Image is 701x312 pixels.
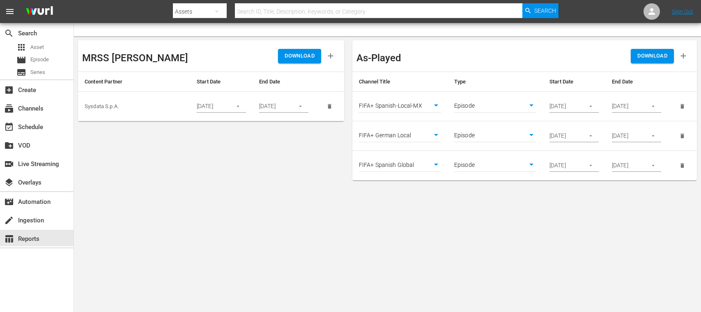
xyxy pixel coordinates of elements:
th: Content Partner [78,72,190,92]
span: Schedule [4,122,14,132]
div: Episode [454,130,536,142]
h3: MRSS [PERSON_NAME] [82,53,188,63]
span: Overlays [4,178,14,187]
span: Reports [4,234,14,244]
button: delete [674,98,690,114]
span: Episode [30,55,49,64]
span: Ingestion [4,215,14,225]
th: Start Date [543,72,605,92]
div: FIFA+ Spanish-Local-MX [359,100,441,113]
div: Episode [454,100,536,113]
th: End Date [605,72,668,92]
div: FIFA+ Spanish Global [359,159,441,172]
span: Asset [16,42,26,52]
span: Series [16,67,26,77]
span: Search [534,3,556,18]
span: Asset [30,43,44,51]
div: FIFA+ German Local [359,130,441,142]
span: Create [4,85,14,95]
th: Channel Title [352,72,448,92]
img: ans4CAIJ8jUAAAAAAAAAAAAAAAAAAAAAAAAgQb4GAAAAAAAAAAAAAAAAAAAAAAAAJMjXAAAAAAAAAAAAAAAAAAAAAAAAgAT5G... [20,2,59,21]
span: Search [4,28,14,38]
td: Sysdata S.p.A. [78,92,190,121]
span: Live Streaming [4,159,14,169]
span: DOWNLOAD [637,51,667,61]
span: DOWNLOAD [285,51,315,61]
th: Type [448,72,543,92]
span: VOD [4,141,14,150]
button: Search [522,3,559,18]
span: Episode [16,55,26,65]
a: Sign Out [672,8,693,15]
button: DOWNLOAD [278,49,321,63]
span: Channels [4,104,14,113]
span: Automation [4,197,14,207]
th: Start Date [190,72,253,92]
th: End Date [253,72,315,92]
button: delete [674,128,690,144]
button: DOWNLOAD [631,49,674,63]
button: delete [322,98,338,114]
h3: As-Played [356,53,401,63]
span: Series [30,68,45,76]
div: Episode [454,159,536,172]
button: delete [674,157,690,173]
span: menu [5,7,15,16]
